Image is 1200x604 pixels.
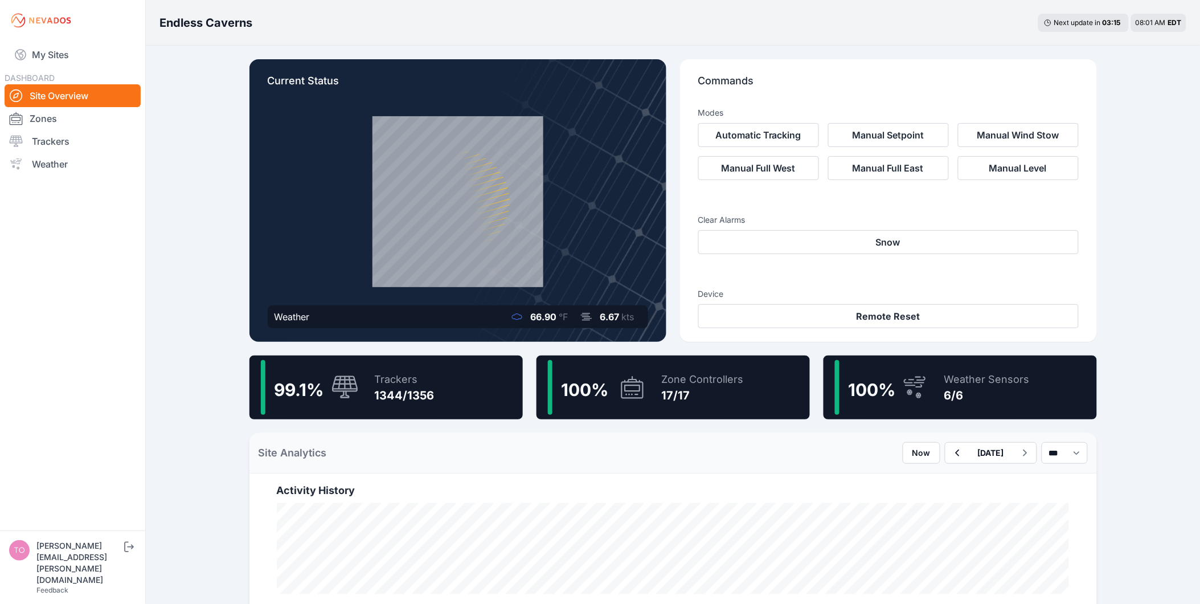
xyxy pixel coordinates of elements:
[1168,18,1182,27] span: EDT
[277,483,1070,499] h2: Activity History
[259,445,327,461] h2: Site Analytics
[36,586,68,594] a: Feedback
[849,379,896,400] span: 100 %
[662,372,744,387] div: Zone Controllers
[249,356,523,419] a: 99.1%Trackers1344/1356
[5,130,141,153] a: Trackers
[5,73,55,83] span: DASHBOARD
[9,540,30,561] img: tomasz.barcz@energix-group.com
[275,310,310,324] div: Weather
[698,288,1079,300] h3: Device
[562,379,609,400] span: 100 %
[9,11,73,30] img: Nevados
[268,73,648,98] p: Current Status
[698,107,724,119] h3: Modes
[944,387,1030,403] div: 6/6
[828,123,949,147] button: Manual Setpoint
[698,230,1079,254] button: Snow
[559,311,568,323] span: °F
[698,156,819,180] button: Manual Full West
[536,356,810,419] a: 100%Zone Controllers17/17
[36,540,122,586] div: [PERSON_NAME][EMAIL_ADDRESS][PERSON_NAME][DOMAIN_NAME]
[275,379,324,400] span: 99.1 %
[698,123,819,147] button: Automatic Tracking
[159,8,252,38] nav: Breadcrumb
[5,41,141,68] a: My Sites
[698,214,1079,226] h3: Clear Alarms
[622,311,634,323] span: kts
[903,442,940,464] button: Now
[600,311,620,323] span: 6.67
[828,156,949,180] button: Manual Full East
[662,387,744,403] div: 17/17
[698,73,1079,98] p: Commands
[698,304,1079,328] button: Remote Reset
[5,107,141,130] a: Zones
[159,15,252,31] h3: Endless Caverns
[1103,18,1123,27] div: 03 : 15
[958,156,1079,180] button: Manual Level
[958,123,1079,147] button: Manual Wind Stow
[944,372,1030,387] div: Weather Sensors
[5,84,141,107] a: Site Overview
[1054,18,1101,27] span: Next update in
[1136,18,1166,27] span: 08:01 AM
[824,356,1097,419] a: 100%Weather Sensors6/6
[375,372,435,387] div: Trackers
[969,443,1013,463] button: [DATE]
[375,387,435,403] div: 1344/1356
[5,153,141,176] a: Weather
[531,311,557,323] span: 66.90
